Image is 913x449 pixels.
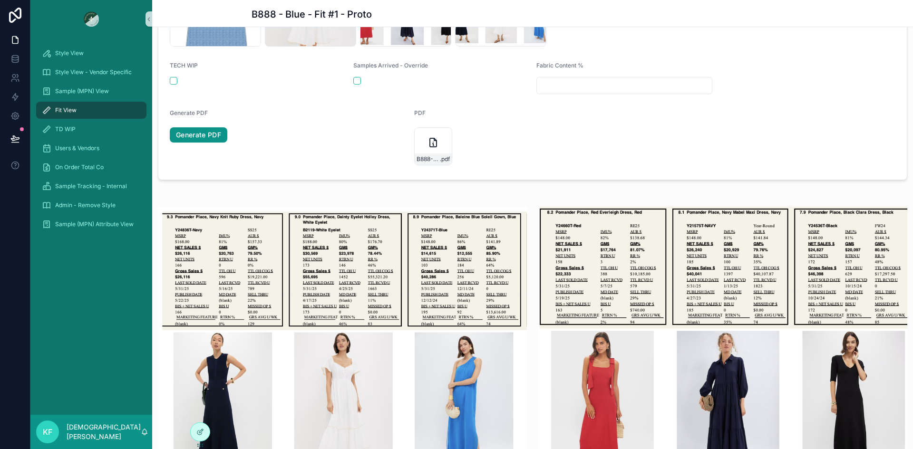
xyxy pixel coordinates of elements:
[36,140,146,157] a: Users & Vendors
[55,182,127,190] span: Sample Tracking - Internal
[36,197,146,214] a: Admin - Remove Style
[36,45,146,62] a: Style View
[43,426,52,438] span: KF
[36,159,146,176] a: On Order Total Co
[170,127,227,143] a: Generate PDF
[36,83,146,100] a: Sample (MPN) View
[67,422,141,441] p: [DEMOGRAPHIC_DATA][PERSON_NAME]
[84,11,99,27] img: App logo
[55,87,109,95] span: Sample (MPN) View
[353,62,428,69] span: Samples Arrived - Override
[55,144,99,152] span: Users & Vendors
[170,62,198,69] span: TECH WIP
[55,201,116,209] span: Admin - Remove Style
[414,109,426,116] span: PDF
[36,178,146,195] a: Sample Tracking - Internal
[440,155,450,163] span: .pdf
[55,220,134,228] span: Sample (MPN) Attribute View
[55,68,132,76] span: Style View - Vendor Specific
[36,64,146,81] a: Style View - Vendor Specific
[170,109,208,116] span: Generate PDF
[55,125,76,133] span: TD WIP
[36,216,146,233] a: Sample (MPN) Attribute View
[30,38,152,245] div: scrollable content
[36,121,146,138] a: TD WIP
[55,106,77,114] span: Fit View
[36,102,146,119] a: Fit View
[536,62,583,69] span: Fabric Content %
[55,163,104,171] span: On Order Total Co
[55,49,84,57] span: Style View
[252,8,372,21] h1: B888 - Blue - Fit #1 - Proto
[417,155,440,163] span: B888---Blue---Fit-#1---Proto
